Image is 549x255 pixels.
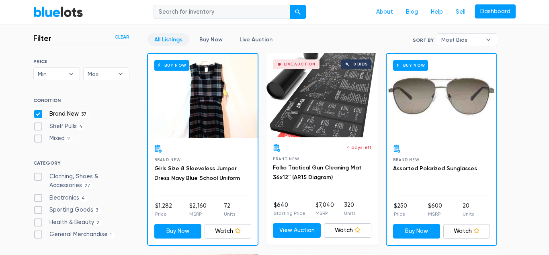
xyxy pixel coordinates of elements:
[38,68,64,80] span: Min
[88,68,114,80] span: Max
[33,206,101,214] label: Sporting Goods
[33,59,129,64] h6: PRICE
[480,34,497,46] b: ▾
[82,183,93,189] span: 27
[393,165,477,172] a: Assorted Polarized Sunglasses
[33,160,129,169] h6: CATEGORY
[33,194,88,202] label: Electronics
[393,224,440,239] a: Buy Now
[33,98,129,106] h6: CONDITION
[393,157,419,162] span: Brand New
[273,164,362,181] a: Falko Tactical Gun Cleaning Mat 36x12'' (AR15 Diagram)
[475,4,516,19] a: Dashboard
[284,62,315,66] div: Live Auction
[115,33,129,41] a: Clear
[224,202,235,218] li: 72
[154,224,201,239] a: Buy Now
[93,207,101,214] span: 3
[315,210,334,217] p: MSRP
[154,5,290,19] input: Search for inventory
[315,201,334,217] li: $7,040
[463,202,474,218] li: 20
[273,157,299,161] span: Brand New
[63,68,80,80] b: ▾
[155,202,172,218] li: $1,282
[347,144,371,151] p: 4 days left
[154,165,240,182] a: Girls Size 8 Sleeveless Jumper Dress Navy Blue School Uniform
[154,157,180,162] span: Brand New
[189,210,207,218] p: MSRP
[65,136,73,143] span: 2
[77,124,85,130] span: 4
[79,195,88,202] span: 4
[441,34,481,46] span: Most Bids
[463,210,474,218] p: Units
[387,54,496,138] a: Buy Now
[353,62,368,66] div: 0 bids
[79,111,89,118] span: 37
[112,68,129,80] b: ▾
[33,6,83,18] a: BlueLots
[108,232,115,239] span: 1
[370,4,399,20] a: About
[193,33,229,46] a: Buy Now
[274,210,305,217] p: Starting Price
[273,223,321,238] a: View Auction
[205,224,252,239] a: Watch
[428,202,442,218] li: $600
[33,134,73,143] label: Mixed
[233,33,279,46] a: Live Auction
[154,60,189,70] h6: Buy Now
[155,210,172,218] p: Price
[399,4,424,20] a: Blog
[394,202,407,218] li: $250
[33,172,129,190] label: Clothing, Shoes & Accessories
[274,201,305,217] li: $640
[224,210,235,218] p: Units
[33,110,89,118] label: Brand New
[449,4,472,20] a: Sell
[393,60,428,70] h6: Buy Now
[413,37,434,44] label: Sort By
[266,53,378,137] a: Live Auction 0 bids
[344,210,355,217] p: Units
[94,220,102,226] span: 2
[33,33,51,43] h3: Filter
[148,54,258,138] a: Buy Now
[443,224,490,239] a: Watch
[428,210,442,218] p: MSRP
[424,4,449,20] a: Help
[324,223,372,238] a: Watch
[147,33,189,46] a: All Listings
[33,218,102,227] label: Health & Beauty
[394,210,407,218] p: Price
[33,230,115,239] label: General Merchandise
[33,122,85,131] label: Shelf Pulls
[344,201,355,217] li: 320
[189,202,207,218] li: $2,160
